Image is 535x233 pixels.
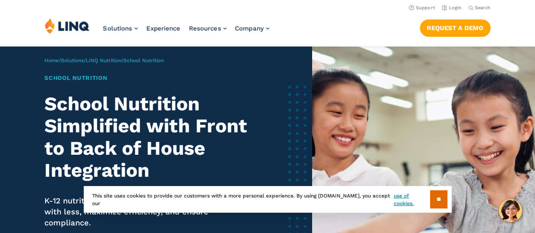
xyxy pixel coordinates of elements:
span: Solutions [103,25,132,32]
div: This site uses cookies to provide our customers with a more personal experience. By using [DOMAIN... [84,186,452,213]
span: Company [235,25,264,32]
a: Home [44,58,59,63]
a: Company [235,25,269,32]
span: Search [475,5,491,11]
a: Solutions [61,58,84,63]
span: Resources [189,25,221,32]
a: Resources [189,25,227,32]
a: Support [409,5,435,11]
nav: Primary Navigation [103,18,269,46]
h1: School Nutrition [44,74,255,82]
button: Hello, have a question? Let’s chat. [499,199,522,222]
a: Solutions [103,25,138,32]
span: / / / [44,58,164,63]
h2: School Nutrition Simplified with Front to Back of House Integration [44,93,255,182]
a: LINQ Nutrition [86,58,121,63]
p: K-12 nutrition software built to help teams do more with less, maximize efficiency, and ensure co... [44,195,255,229]
span: School Nutrition [123,58,164,63]
img: LINQ | K‑12 Software [45,18,90,34]
a: use of cookies. [394,192,430,207]
a: Experience [146,25,181,32]
a: Login [442,5,462,11]
a: Request a Demo [420,19,491,36]
button: Open Search Bar [469,5,491,11]
nav: Button Navigation [420,18,491,36]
